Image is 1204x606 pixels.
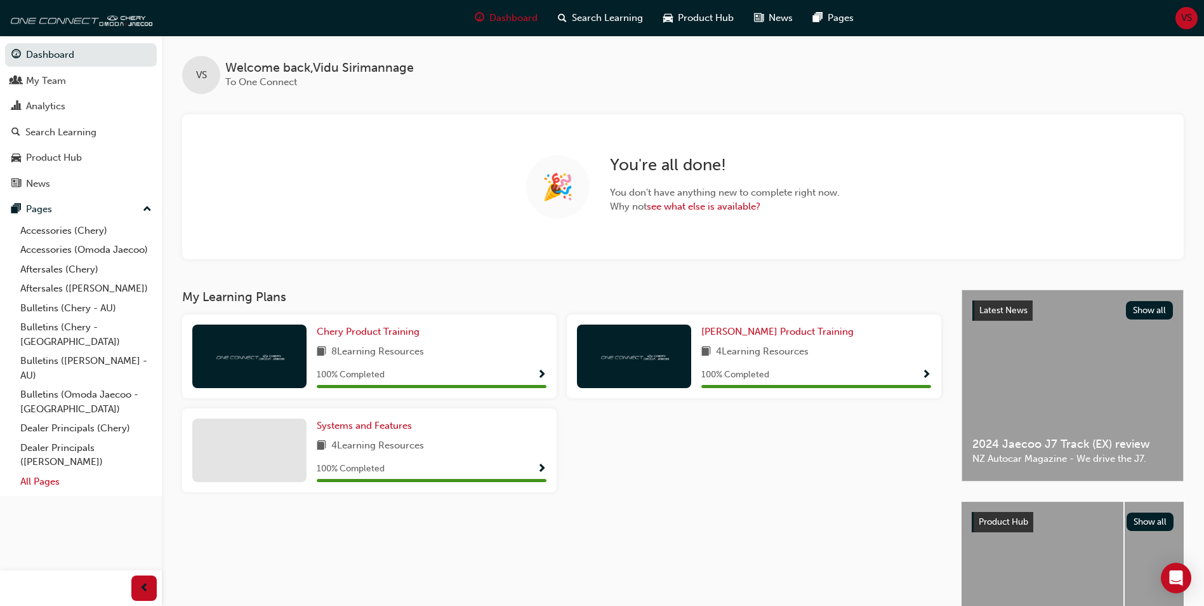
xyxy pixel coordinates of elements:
a: Systems and Features [317,419,417,433]
span: search-icon [558,10,567,26]
span: 100 % Completed [317,462,385,476]
a: Aftersales (Chery) [15,260,157,279]
span: guage-icon [475,10,484,26]
img: oneconnect [599,350,669,362]
button: Pages [5,198,157,221]
span: Show Progress [922,370,931,381]
div: Search Learning [25,125,96,140]
h2: You ' re all done! [610,155,840,175]
a: news-iconNews [744,5,803,31]
span: Why not [610,199,840,214]
a: search-iconSearch Learning [548,5,653,31]
span: News [769,11,793,25]
button: VS [1175,7,1198,29]
a: guage-iconDashboard [465,5,548,31]
span: search-icon [11,127,20,138]
a: Search Learning [5,121,157,144]
a: Bulletins ([PERSON_NAME] - AU) [15,351,157,385]
span: [PERSON_NAME] Product Training [701,326,854,337]
div: Pages [26,202,52,217]
span: Product Hub [979,516,1028,527]
img: oneconnect [215,350,284,362]
a: Bulletins (Chery - [GEOGRAPHIC_DATA]) [15,318,157,351]
button: Show all [1127,513,1174,531]
div: Analytics [26,99,65,114]
span: news-icon [11,178,21,190]
span: prev-icon [140,581,149,596]
a: car-iconProduct Hub [653,5,744,31]
a: Analytics [5,95,157,118]
span: Welcome back , Vidu Sirimannage [225,61,414,76]
img: oneconnect [6,5,152,30]
a: Chery Product Training [317,325,425,339]
a: Accessories (Chery) [15,221,157,241]
span: Chery Product Training [317,326,420,337]
a: My Team [5,69,157,93]
span: up-icon [143,201,152,218]
span: Pages [828,11,854,25]
a: Dealer Principals (Chery) [15,419,157,438]
span: 100 % Completed [701,368,769,382]
div: Product Hub [26,151,82,165]
span: Show Progress [537,464,546,475]
span: VS [196,68,207,83]
span: 2024 Jaecoo J7 Track (EX) review [972,437,1173,452]
a: see what else is available? [647,201,760,212]
a: News [5,172,157,196]
span: 4 Learning Resources [716,344,809,360]
a: pages-iconPages [803,5,864,31]
span: book-icon [701,344,711,360]
span: book-icon [317,438,326,454]
span: car-icon [663,10,673,26]
a: [PERSON_NAME] Product Training [701,325,859,339]
a: Product HubShow all [972,512,1174,532]
span: 🎉 [542,180,574,194]
button: Show all [1126,301,1174,320]
span: people-icon [11,76,21,87]
a: Accessories (Omoda Jaecoo) [15,240,157,260]
span: news-icon [754,10,764,26]
span: Dashboard [489,11,538,25]
span: guage-icon [11,50,21,61]
span: To One Connect [225,76,297,88]
a: Product Hub [5,146,157,170]
button: Show Progress [922,367,931,383]
a: Aftersales ([PERSON_NAME]) [15,279,157,299]
span: NZ Autocar Magazine - We drive the J7. [972,452,1173,466]
button: DashboardMy TeamAnalyticsSearch LearningProduct HubNews [5,41,157,198]
button: Show Progress [537,367,546,383]
span: pages-icon [11,204,21,215]
div: Open Intercom Messenger [1161,563,1191,593]
a: Dealer Principals ([PERSON_NAME]) [15,438,157,472]
span: 8 Learning Resources [331,344,424,360]
a: Latest NewsShow all2024 Jaecoo J7 Track (EX) reviewNZ Autocar Magazine - We drive the J7. [962,290,1184,481]
span: chart-icon [11,101,21,112]
span: Product Hub [678,11,734,25]
span: car-icon [11,152,21,164]
h3: My Learning Plans [182,290,941,304]
button: Show Progress [537,461,546,477]
span: pages-icon [813,10,823,26]
span: 4 Learning Resources [331,438,424,454]
div: News [26,177,50,191]
span: You don ' t have anything new to complete right now. [610,185,840,200]
a: Bulletins (Chery - AU) [15,299,157,318]
span: Search Learning [572,11,643,25]
a: Bulletins (Omoda Jaecoo - [GEOGRAPHIC_DATA]) [15,385,157,419]
span: 100 % Completed [317,368,385,382]
span: Show Progress [537,370,546,381]
span: Systems and Features [317,420,412,431]
div: My Team [26,74,66,88]
a: Latest NewsShow all [972,300,1173,321]
a: All Pages [15,472,157,492]
span: Latest News [979,305,1028,316]
span: VS [1181,11,1192,25]
span: book-icon [317,344,326,360]
a: Dashboard [5,43,157,67]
